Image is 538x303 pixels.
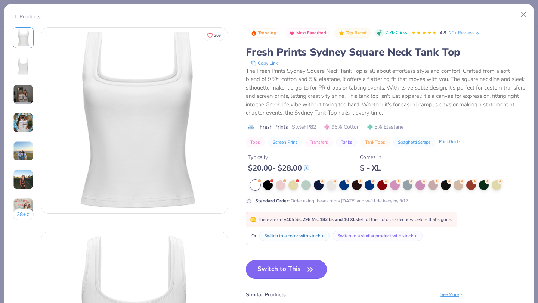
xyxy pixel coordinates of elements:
span: Trending [258,31,276,35]
span: 5% Elastane [367,123,403,131]
button: Badge Button [285,28,330,38]
div: 4.8 Stars [411,27,437,39]
a: 20+ Reviews [449,29,480,36]
span: 269 [214,34,221,37]
span: There are only left of this color. Order now before that's gone. [250,216,452,222]
div: Similar Products [246,291,286,299]
div: Products [13,13,41,21]
span: Style FP82 [292,123,316,131]
strong: Standard Order : [255,198,290,204]
img: User generated content [13,113,33,133]
div: Switch to a similar product with stock [337,232,413,239]
img: Front [14,29,32,47]
span: 🫣 [250,216,256,223]
img: User generated content [13,141,33,161]
div: Print Guide [439,139,460,145]
img: Front [41,28,228,213]
button: Tank Tops [361,137,390,147]
img: brand logo [246,124,256,130]
span: Top Rated [346,31,367,35]
strong: 405 Ss, 298 Ms, 182 Ls and 10 XLs [286,216,358,222]
img: Back [14,57,32,75]
div: See More [440,291,463,298]
span: 4.8 [440,30,446,36]
div: $ 20.00 - $ 28.00 [248,163,309,173]
div: Fresh Prints Sydney Square Neck Tank Top [246,45,525,59]
button: Badge Button [334,28,370,38]
img: Trending sort [251,30,257,36]
button: Like [204,30,224,41]
img: User generated content [13,84,33,104]
img: User generated content [13,198,33,218]
img: Top Rated sort [338,30,344,36]
button: Spaghetti Straps [393,137,435,147]
div: Switch to a color with stock [264,232,320,239]
span: Most Favorited [296,31,326,35]
button: Tanks [336,137,357,147]
button: Close [517,7,531,22]
div: Order using these colors [DATE] and we’ll delivery by 9/17. [255,197,409,204]
button: 38+ [13,209,34,220]
button: Switch to a similar product with stock [333,231,423,241]
button: Tops [246,137,265,147]
span: Or [250,232,256,239]
img: User generated content [13,169,33,190]
button: Transfers [305,137,333,147]
img: Most Favorited sort [289,30,295,36]
button: copy to clipboard [249,59,280,67]
span: 2.7M Clicks [386,30,407,36]
div: The Fresh Prints Sydney Square Neck Tank Top is all about effortless style and comfort. Crafted f... [246,67,525,117]
span: 95% Cotton [324,123,360,131]
div: S - XL [360,163,381,173]
div: Typically [248,153,309,161]
span: Fresh Prints [260,123,288,131]
button: Switch to a color with stock [259,231,330,241]
button: Screen Print [268,137,302,147]
button: Badge Button [247,28,280,38]
div: Comes In [360,153,381,161]
button: Switch to This [246,260,327,279]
